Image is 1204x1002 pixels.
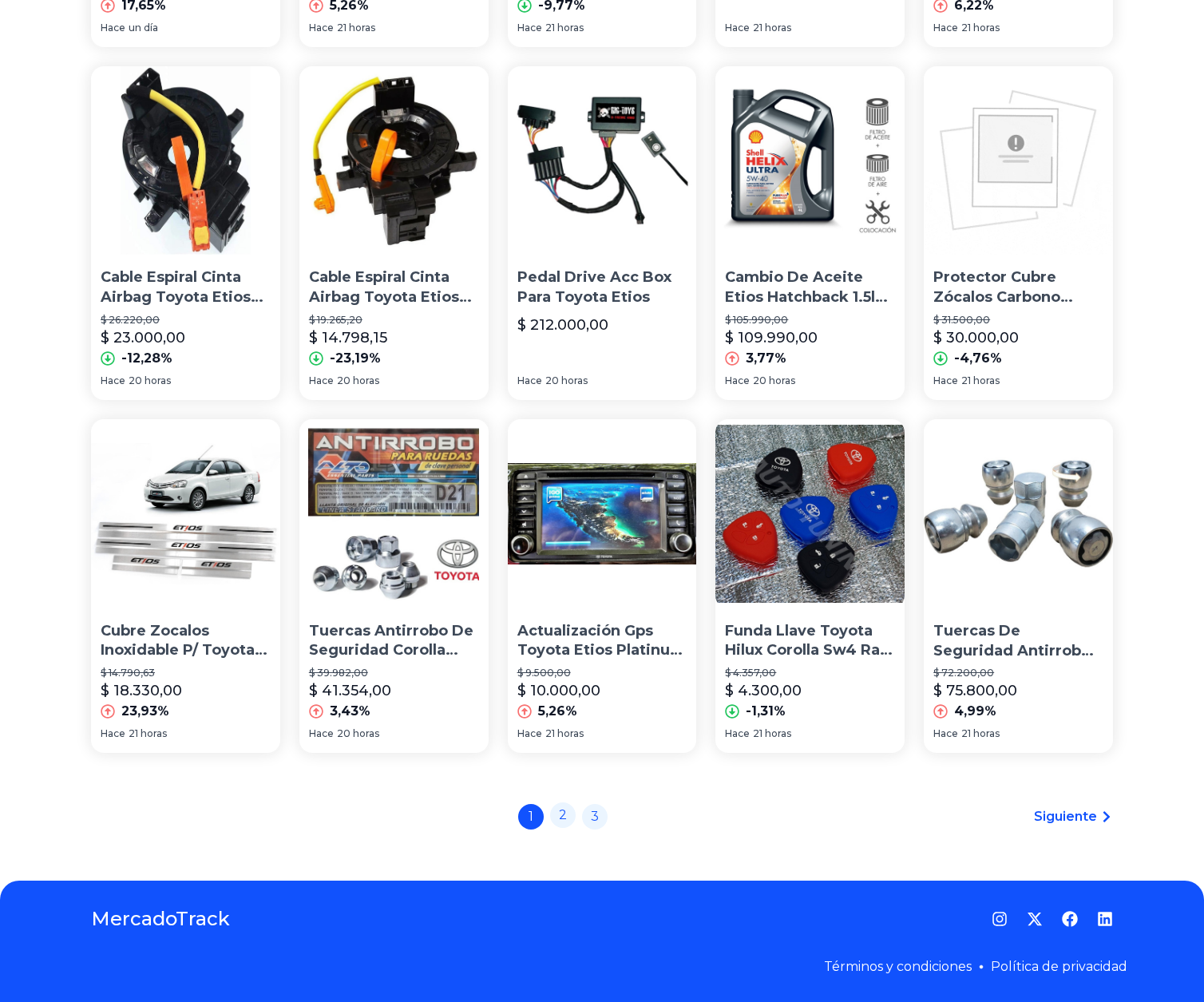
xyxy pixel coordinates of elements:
a: 3 [582,804,608,830]
span: 20 horas [129,374,171,387]
span: Hace [725,727,750,740]
p: $ 31.500,00 [933,314,1103,327]
img: Cable Espiral Cinta Airbag Toyota Etios 84306-0k050 [299,66,489,255]
p: Cubre Zocalos Inoxidable P/ Toyota Etios Accesorio [101,621,271,661]
span: 21 horas [961,727,1000,740]
p: $ 105.990,00 [725,314,895,327]
p: $ 30.000,00 [933,327,1019,349]
img: Cambio De Aceite Etios Hatchback 1.5l 16v De 84 Cv Desde [715,66,905,255]
p: Tuercas Antirrobo De Seguridad Corolla Etios Llanta Aleacion [309,621,479,661]
p: Pedal Drive Acc Box Para Toyota Etios [517,267,687,307]
a: Cubre Zocalos Inoxidable P/ Toyota Etios AccesorioCubre Zocalos Inoxidable P/ Toyota Etios Acceso... [91,419,280,753]
p: $ 10.000,00 [517,679,600,702]
p: $ 212.000,00 [517,314,608,336]
img: Actualización Gps Toyota Etios Platinum Mapas Mercosur [508,419,697,608]
a: Cable Espiral Cinta Airbag Toyota Etios 84306-0k050Cable Espiral Cinta Airbag Toyota Etios 84306-... [299,66,489,400]
span: un día [129,22,158,34]
p: -12,28% [121,349,172,368]
span: 21 horas [961,374,1000,387]
p: $ 14.790,63 [101,667,271,679]
img: Tuercas De Seguridad Antirrobo Ruedas Farad Flowerlock Cabezal Giratorio P/ Toyota Corolla Etios ... [924,419,1113,608]
a: Tuercas De Seguridad Antirrobo Ruedas Farad Flowerlock Cabezal Giratorio P/ Toyota Corolla Etios ... [924,419,1113,753]
p: $ 14.798,15 [309,327,387,349]
span: 21 horas [961,22,1000,34]
p: Funda Llave Toyota Hilux Corolla Sw4 Rav 4 Etios [725,621,895,661]
span: Hace [517,374,542,387]
span: 21 horas [753,22,791,34]
p: $ 75.800,00 [933,679,1017,702]
p: $ 19.265,20 [309,314,479,327]
img: Cable Espiral Cinta Airbag Toyota Etios 84306-0k050 [91,66,280,255]
p: Protector Cubre Zócalos Carbono Toyota Etios Envio Gratis [933,267,1103,307]
p: 3,43% [330,702,370,721]
p: Cambio De Aceite Etios Hatchback 1.5l 16v De 84 Cv Desde [725,267,895,307]
img: Tuercas Antirrobo De Seguridad Corolla Etios Llanta Aleacion [299,419,489,608]
img: Protector Cubre Zócalos Carbono Toyota Etios Envio Gratis [924,66,1113,255]
a: Facebook [1062,911,1078,927]
span: Hace [309,22,334,34]
p: -4,76% [954,349,1002,368]
img: Pedal Drive Acc Box Para Toyota Etios [508,66,697,255]
a: Instagram [992,911,1008,927]
span: 21 horas [129,727,167,740]
a: Protector Cubre Zócalos Carbono Toyota Etios Envio GratisProtector Cubre Zócalos Carbono Toyota E... [924,66,1113,400]
p: $ 39.982,00 [309,667,479,679]
span: 20 horas [753,374,795,387]
p: $ 26.220,00 [101,314,271,327]
a: Actualización Gps Toyota Etios Platinum Mapas MercosurActualización Gps Toyota Etios Platinum Map... [508,419,697,753]
a: Twitter [1027,911,1043,927]
span: Hace [101,374,125,387]
img: Funda Llave Toyota Hilux Corolla Sw4 Rav 4 Etios [715,419,905,608]
span: Hace [309,727,334,740]
p: Actualización Gps Toyota Etios Platinum Mapas Mercosur [517,621,687,661]
p: Cable Espiral Cinta Airbag Toyota Etios 84306-0k050 [309,267,479,307]
span: 21 horas [753,727,791,740]
a: Términos y condiciones [824,959,972,974]
p: -1,31% [746,702,786,721]
p: $ 9.500,00 [517,667,687,679]
p: 3,77% [746,349,786,368]
p: $ 41.354,00 [309,679,391,702]
span: Hace [933,22,958,34]
p: $ 72.200,00 [933,667,1103,679]
span: Siguiente [1034,807,1097,826]
span: 20 horas [545,374,588,387]
a: Cambio De Aceite Etios Hatchback 1.5l 16v De 84 Cv DesdeCambio De Aceite Etios Hatchback 1.5l 16v... [715,66,905,400]
a: MercadoTrack [91,906,230,932]
p: $ 109.990,00 [725,327,818,349]
span: Hace [517,22,542,34]
a: Siguiente [1034,807,1113,826]
p: $ 4.300,00 [725,679,802,702]
a: LinkedIn [1097,911,1113,927]
span: Hace [101,22,125,34]
span: Hace [933,727,958,740]
p: $ 23.000,00 [101,327,185,349]
a: Cable Espiral Cinta Airbag Toyota Etios 84306-0k050Cable Espiral Cinta Airbag Toyota Etios 84306-... [91,66,280,400]
span: 21 horas [545,727,584,740]
a: 2 [550,802,576,828]
a: Tuercas Antirrobo De Seguridad Corolla Etios Llanta AleacionTuercas Antirrobo De Seguridad Coroll... [299,419,489,753]
span: Hace [725,22,750,34]
a: Política de privacidad [991,959,1127,974]
p: Cable Espiral Cinta Airbag Toyota Etios 84306-0k050 [101,267,271,307]
p: 23,93% [121,702,169,721]
span: 20 horas [337,727,379,740]
img: Cubre Zocalos Inoxidable P/ Toyota Etios Accesorio [91,419,280,608]
p: -23,19% [330,349,381,368]
span: Hace [517,727,542,740]
span: Hace [101,727,125,740]
p: $ 18.330,00 [101,679,182,702]
p: $ 4.357,00 [725,667,895,679]
a: Funda Llave Toyota Hilux Corolla Sw4 Rav 4 EtiosFunda Llave Toyota Hilux Corolla Sw4 Rav 4 Etios$... [715,419,905,753]
span: 21 horas [545,22,584,34]
span: Hace [725,374,750,387]
span: Hace [309,374,334,387]
span: 21 horas [337,22,375,34]
p: Tuercas De Seguridad Antirrobo Ruedas Farad Flowerlock Cabezal Giratorio P/ Toyota Corolla Etios ... [933,621,1103,661]
p: 5,26% [538,702,577,721]
p: 4,99% [954,702,996,721]
a: Pedal Drive Acc Box Para Toyota EtiosPedal Drive Acc Box Para Toyota Etios$ 212.000,00Hace20 horas [508,66,697,400]
span: Hace [933,374,958,387]
span: 20 horas [337,374,379,387]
